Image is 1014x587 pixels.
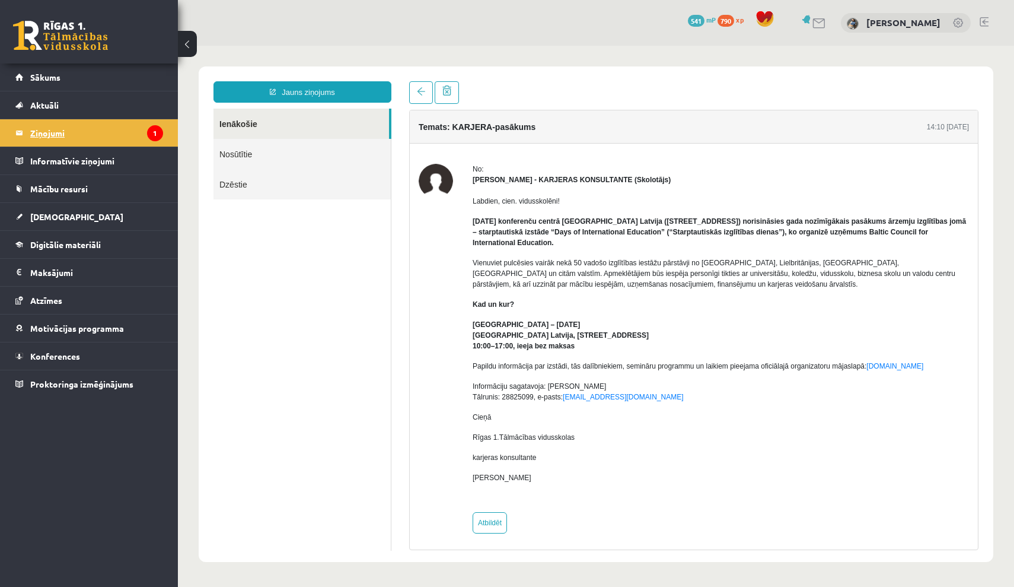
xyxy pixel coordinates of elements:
[36,63,211,93] a: Ienākošie
[36,123,213,154] a: Dzēstie
[241,118,275,153] img: Karīna Saveļjeva - KARJERAS KONSULTANTE
[15,175,163,202] a: Mācību resursi
[13,21,108,50] a: Rīgas 1. Tālmācības vidusskola
[15,64,163,91] a: Sākums
[295,315,791,326] p: Papildu informācija par izstādi, tās dalībniekiem, semināru programmu un laikiem pieejama oficiāl...
[295,275,471,304] strong: [GEOGRAPHIC_DATA] – [DATE] [GEOGRAPHIC_DATA] Latvija, [STREET_ADDRESS] 10:00–17:00, ieeja bez maksas
[30,351,80,361] span: Konferences
[718,15,750,24] a: 790 xp
[30,211,123,222] span: [DEMOGRAPHIC_DATA]
[295,335,791,357] p: Informāciju sagatavoja: [PERSON_NAME] Tālrunis: 28825099, e-pasts:
[36,36,213,57] a: Jauns ziņojums
[15,370,163,398] a: Proktoringa izmēģinājums
[30,119,163,147] legend: Ziņojumi
[295,212,791,244] p: Vienuviet pulcēsies vairāk nekā 50 vadošo izglītības iestāžu pārstāvji no [GEOGRAPHIC_DATA], Liel...
[147,125,163,141] i: 1
[749,76,791,87] div: 14:10 [DATE]
[15,231,163,258] a: Digitālie materiāli
[15,259,163,286] a: Maksājumi
[295,366,791,377] p: Cieņā
[15,342,163,370] a: Konferences
[15,287,163,314] a: Atzīmes
[736,15,744,24] span: xp
[295,130,493,138] strong: [PERSON_NAME] - KARJERAS KONSULTANTE (Skolotājs)
[30,239,101,250] span: Digitālie materiāli
[385,347,505,356] a: [EMAIL_ADDRESS][DOMAIN_NAME]
[295,467,329,488] a: Atbildēt
[36,93,213,123] a: Nosūtītie
[30,259,163,286] legend: Maksājumi
[15,147,163,174] a: Informatīvie ziņojumi
[295,407,791,417] p: karjeras konsultante
[688,15,704,27] span: 541
[295,118,791,129] div: No:
[15,203,163,230] a: [DEMOGRAPHIC_DATA]
[30,100,59,110] span: Aktuāli
[706,15,716,24] span: mP
[295,150,791,161] p: Labdien, cien. vidusskolēni!
[30,183,88,194] span: Mācību resursi
[295,255,336,263] strong: Kad un kur?
[866,17,940,28] a: [PERSON_NAME]
[241,77,358,86] h4: Temats: KARJERA-pasākums
[30,379,133,389] span: Proktoringa izmēģinājums
[688,316,745,325] a: [DOMAIN_NAME]
[15,91,163,119] a: Aktuāli
[847,18,859,30] img: Elīza Zariņa
[30,323,124,334] span: Motivācijas programma
[15,119,163,147] a: Ziņojumi1
[295,386,791,397] p: Rīgas 1.Tālmācības vidusskolas
[688,15,716,24] a: 541 mP
[15,315,163,342] a: Motivācijas programma
[295,172,788,201] strong: [DATE] konferenču centrā [GEOGRAPHIC_DATA] Latvija ([STREET_ADDRESS]) norisināsies gada nozīmīgāk...
[30,295,62,306] span: Atzīmes
[30,72,60,83] span: Sākums
[718,15,734,27] span: 790
[30,147,163,174] legend: Informatīvie ziņojumi
[295,427,791,437] p: [PERSON_NAME]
